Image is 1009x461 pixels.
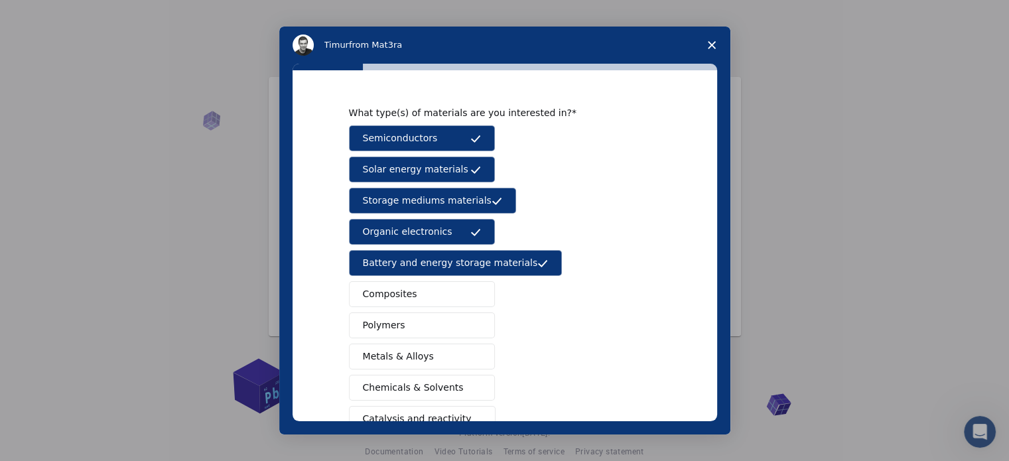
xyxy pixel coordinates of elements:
[324,40,349,50] span: Timur
[349,107,641,119] div: What type(s) of materials are you interested in?
[363,381,464,395] span: Chemicals & Solvents
[349,250,563,276] button: Battery and energy storage materials
[349,281,495,307] button: Composites
[363,163,468,176] span: Solar energy materials
[693,27,730,64] span: Close survey
[363,131,438,145] span: Semiconductors
[363,225,452,239] span: Organic electronics
[363,194,492,208] span: Storage mediums materials
[349,188,516,214] button: Storage mediums materials
[349,40,402,50] span: from Mat3ra
[349,157,495,182] button: Solar energy materials
[349,125,495,151] button: Semiconductors
[349,406,496,432] button: Catalysis and reactivity
[363,350,434,363] span: Metals & Alloys
[363,287,417,301] span: Composites
[293,34,314,56] img: Profile image for Timur
[363,256,538,270] span: Battery and energy storage materials
[349,219,495,245] button: Organic electronics
[349,344,495,369] button: Metals & Alloys
[349,375,495,401] button: Chemicals & Solvents
[349,312,495,338] button: Polymers
[363,318,405,332] span: Polymers
[21,9,86,21] span: Assistance
[363,412,472,426] span: Catalysis and reactivity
